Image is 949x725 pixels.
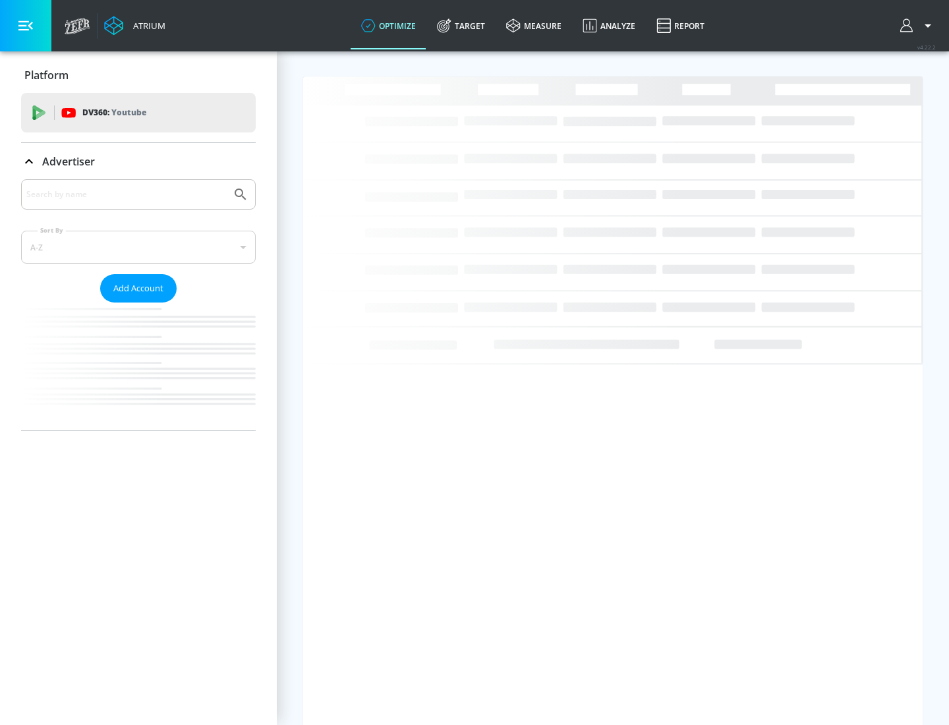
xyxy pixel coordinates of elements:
[21,143,256,180] div: Advertiser
[496,2,572,49] a: measure
[42,154,95,169] p: Advertiser
[100,274,177,303] button: Add Account
[82,105,146,120] p: DV360:
[21,93,256,132] div: DV360: Youtube
[104,16,165,36] a: Atrium
[351,2,426,49] a: optimize
[26,186,226,203] input: Search by name
[113,281,163,296] span: Add Account
[917,43,936,51] span: v 4.22.2
[24,68,69,82] p: Platform
[21,303,256,430] nav: list of Advertiser
[646,2,715,49] a: Report
[572,2,646,49] a: Analyze
[21,179,256,430] div: Advertiser
[128,20,165,32] div: Atrium
[38,226,66,235] label: Sort By
[111,105,146,119] p: Youtube
[21,57,256,94] div: Platform
[426,2,496,49] a: Target
[21,231,256,264] div: A-Z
